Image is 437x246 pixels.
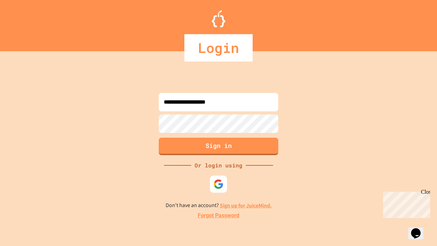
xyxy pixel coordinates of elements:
img: Logo.svg [212,10,225,27]
button: Sign in [159,138,278,155]
iframe: chat widget [408,219,430,239]
a: Sign up for JuiceMind. [220,202,272,209]
a: Forgot Password [198,211,239,220]
p: Don't have an account? [166,201,272,210]
iframe: chat widget [380,189,430,218]
img: google-icon.svg [213,179,224,189]
div: Or login using [191,161,246,169]
div: Login [184,34,253,61]
div: Chat with us now!Close [3,3,47,43]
